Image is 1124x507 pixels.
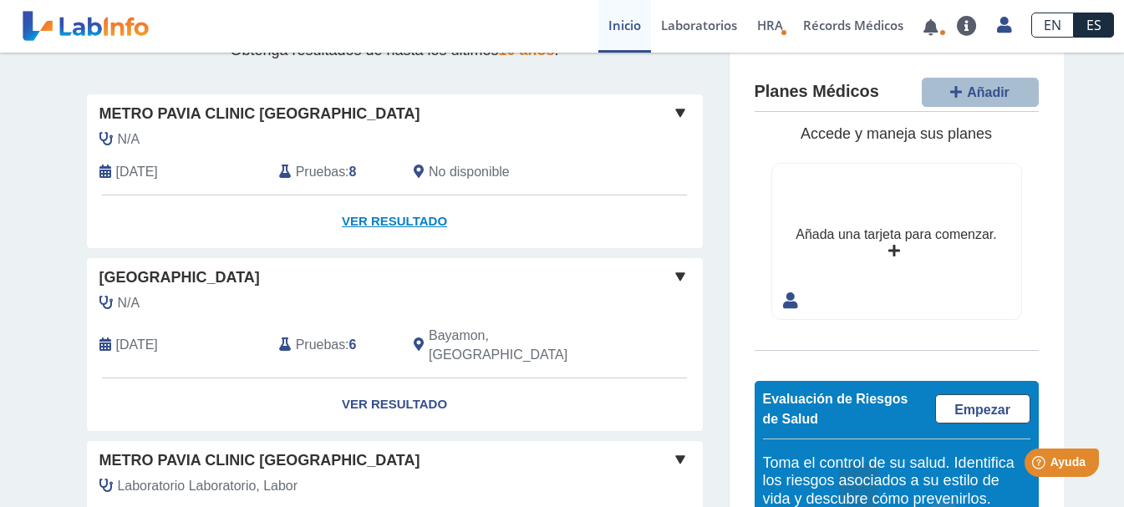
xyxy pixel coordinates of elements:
[99,266,260,289] span: [GEOGRAPHIC_DATA]
[755,82,879,102] h4: Planes Médicos
[87,195,703,248] a: Ver Resultado
[116,335,158,355] span: 2025-06-20
[763,392,908,426] span: Evaluación de Riesgos de Salud
[954,403,1010,417] span: Empezar
[349,337,357,352] b: 6
[267,326,401,366] div: :
[429,162,510,182] span: No disponible
[1031,13,1074,38] a: EN
[757,17,783,33] span: HRA
[429,326,613,366] span: Bayamon, PR
[796,225,996,245] div: Añada una tarjeta para comenzar.
[87,378,703,431] a: Ver Resultado
[116,162,158,182] span: 2025-09-19
[99,103,420,125] span: Metro Pavia Clinic [GEOGRAPHIC_DATA]
[801,125,992,142] span: Accede y maneja sus planes
[296,162,345,182] span: Pruebas
[118,129,140,150] span: N/A
[922,78,1039,107] button: Añadir
[118,293,140,313] span: N/A
[230,42,558,58] span: Obtenga resultados de hasta los últimos .
[975,442,1106,489] iframe: Help widget launcher
[296,335,345,355] span: Pruebas
[99,449,420,472] span: Metro Pavia Clinic [GEOGRAPHIC_DATA]
[1074,13,1114,38] a: ES
[349,165,357,179] b: 8
[118,476,298,496] span: Laboratorio Laboratorio, Labor
[267,162,401,182] div: :
[935,394,1030,423] a: Empezar
[499,42,555,58] span: 10 años
[967,85,1010,99] span: Añadir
